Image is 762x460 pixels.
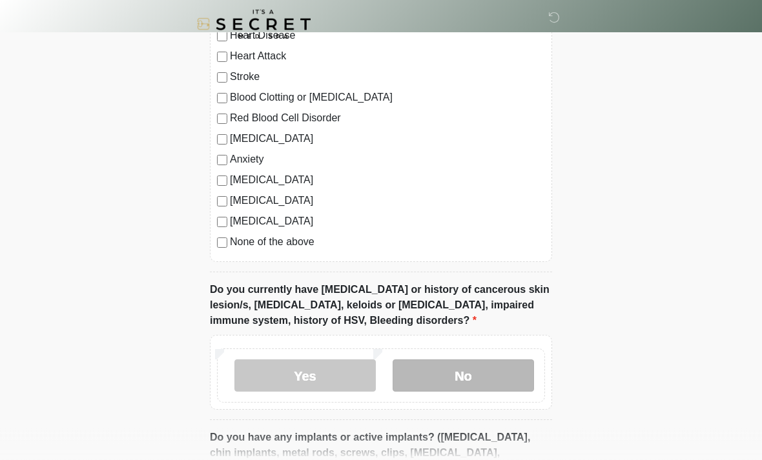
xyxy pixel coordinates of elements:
[230,132,545,147] label: [MEDICAL_DATA]
[217,114,227,125] input: Red Blood Cell Disorder
[230,111,545,126] label: Red Blood Cell Disorder
[217,197,227,207] input: [MEDICAL_DATA]
[230,90,545,106] label: Blood Clotting or [MEDICAL_DATA]
[230,214,545,230] label: [MEDICAL_DATA]
[230,49,545,65] label: Heart Attack
[234,360,376,392] label: Yes
[217,155,227,166] input: Anxiety
[217,135,227,145] input: [MEDICAL_DATA]
[217,94,227,104] input: Blood Clotting or [MEDICAL_DATA]
[217,238,227,248] input: None of the above
[230,70,545,85] label: Stroke
[230,152,545,168] label: Anxiety
[217,52,227,63] input: Heart Attack
[217,73,227,83] input: Stroke
[210,283,552,329] label: Do you currently have [MEDICAL_DATA] or history of cancerous skin lesion/s, [MEDICAL_DATA], keloi...
[393,360,534,392] label: No
[230,235,545,250] label: None of the above
[217,217,227,228] input: [MEDICAL_DATA]
[230,194,545,209] label: [MEDICAL_DATA]
[230,173,545,188] label: [MEDICAL_DATA]
[197,10,311,39] img: It's A Secret Med Spa Logo
[217,176,227,186] input: [MEDICAL_DATA]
